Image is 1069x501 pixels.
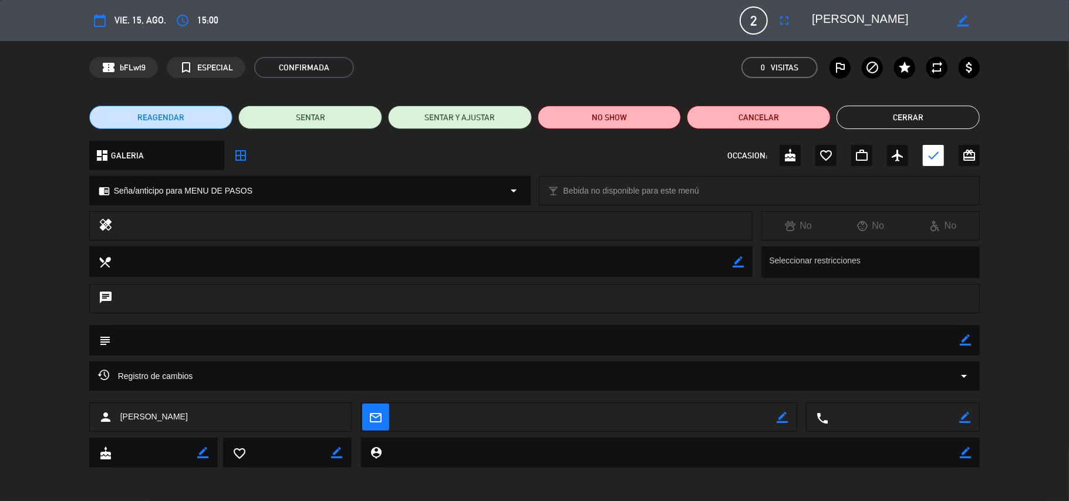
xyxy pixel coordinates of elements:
i: star [898,60,912,75]
span: REAGENDAR [137,111,184,124]
i: block [865,60,879,75]
i: border_color [197,447,208,458]
i: border_color [733,256,744,268]
i: mail_outline [369,411,382,424]
i: arrow_drop_down [957,369,971,383]
i: cake [783,148,797,163]
button: SENTAR Y AJUSTAR [388,106,532,129]
i: border_color [777,412,788,423]
i: access_time [176,13,190,28]
span: Seña/anticipo para MENU DE PASOS [114,184,252,198]
i: attach_money [962,60,976,75]
span: 2 [740,6,768,35]
i: favorite_border [232,446,245,459]
span: OCCASION: [727,149,767,163]
span: Bebida no disponible para este menú [564,184,699,198]
i: airplanemode_active [891,148,905,163]
i: person [99,410,113,424]
span: [PERSON_NAME] [120,410,188,424]
div: No [762,218,834,233]
span: vie. 15, ago. [114,13,166,28]
i: healing [99,218,113,234]
i: border_color [957,15,969,26]
i: local_dining [98,255,111,268]
i: calendar_today [93,13,107,28]
button: Cancelar [687,106,831,129]
i: border_color [960,447,971,458]
i: cake [99,446,112,459]
i: work_outline [855,148,869,163]
i: arrow_drop_down [507,184,521,198]
span: 15:00 [197,13,218,28]
i: border_color [331,447,342,458]
button: access_time [172,10,193,31]
span: Registro de cambios [98,369,193,383]
span: bFLwt9 [120,61,146,75]
i: local_phone [815,411,828,424]
button: NO SHOW [538,106,682,129]
i: fullscreen [777,13,791,28]
span: 0 [761,61,765,75]
span: CONFIRMADA [254,57,354,78]
i: chrome_reader_mode [99,185,110,197]
i: card_giftcard [962,148,976,163]
span: ESPECIAL [197,61,233,75]
i: turned_in_not [179,60,193,75]
i: check [926,148,940,163]
span: confirmation_number [102,60,116,75]
button: Cerrar [837,106,980,129]
i: person_pin [370,446,383,459]
i: border_color [960,334,971,346]
i: border_color [959,412,970,423]
button: calendar_today [89,10,110,31]
i: border_all [234,148,248,163]
span: GALERIA [111,149,144,163]
i: chat [99,290,113,307]
i: repeat [930,60,944,75]
button: REAGENDAR [89,106,233,129]
button: SENTAR [238,106,382,129]
div: No [907,218,979,233]
i: dashboard [95,148,109,163]
button: fullscreen [774,10,795,31]
em: Visitas [771,61,798,75]
i: subject [98,334,111,347]
i: outlined_flag [833,60,847,75]
div: No [835,218,907,233]
i: favorite_border [819,148,833,163]
i: local_bar [548,185,559,197]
